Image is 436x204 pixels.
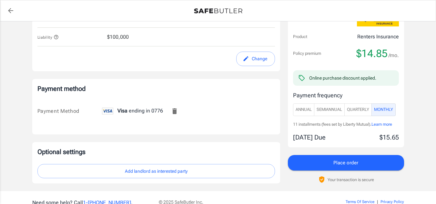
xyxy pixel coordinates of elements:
a: Terms Of Service [346,199,374,204]
p: Optional settings [37,147,275,156]
p: Your transaction is secure [328,177,374,183]
img: Back to quotes [194,8,242,14]
img: visa [102,108,113,114]
p: Product [293,34,307,40]
span: SemiAnnual [317,106,342,113]
p: Policy premium [293,50,321,57]
div: Payment Method [37,107,102,115]
p: Payment method [37,84,275,93]
p: [DATE] Due [293,132,326,142]
span: Monthly [374,106,393,113]
button: Quarterly [344,103,372,116]
span: /mo. [389,51,399,60]
span: 11 installments (fees set by Liberty Mutual). [293,121,371,126]
p: $15.65 [380,132,399,142]
a: Privacy Policy [380,199,404,204]
span: Liability [37,35,59,40]
span: $14.85 [356,47,388,60]
p: Renters Insurance [357,33,399,41]
span: Learn more [371,121,392,126]
button: Place order [288,155,404,170]
p: Payment frequency [293,91,399,100]
span: Visa [117,108,127,114]
span: Quarterly [347,106,369,113]
button: Annual [293,103,314,116]
button: Monthly [371,103,396,116]
span: ending in 0776 [102,108,163,114]
div: Online purchase discount applied. [309,75,376,81]
span: Annual [296,106,312,113]
span: | [377,199,378,204]
button: Add landlord as interested party [37,164,275,179]
a: back to quotes [4,4,17,17]
button: Remove this card [167,103,182,119]
button: edit [236,52,275,66]
span: Place order [333,159,358,167]
span: $100,000 [107,33,129,41]
button: SemiAnnual [314,103,345,116]
button: Liability [37,33,59,41]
